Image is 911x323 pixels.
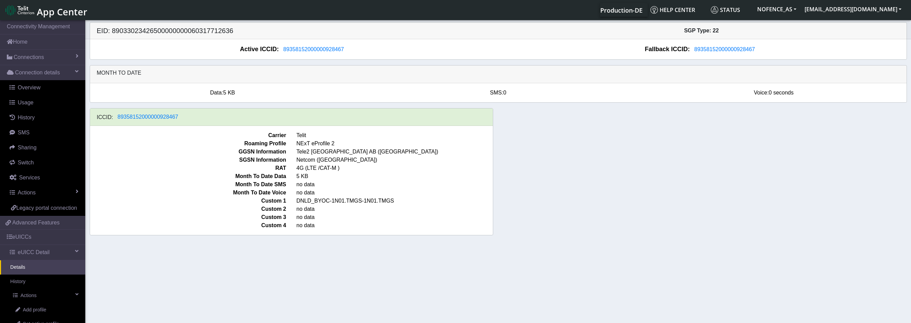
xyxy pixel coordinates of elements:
[18,115,35,120] span: History
[18,100,33,105] span: Usage
[3,125,85,140] a: SMS
[600,3,642,17] a: Your current platform instance
[3,170,85,185] a: Services
[85,156,292,164] span: SGSN Information
[291,189,498,197] span: no data
[85,140,292,148] span: Roaming Profile
[291,140,498,148] span: NExT eProfile 2
[12,219,60,227] span: Advanced Features
[3,140,85,155] a: Sharing
[684,28,719,33] span: SGP Type: 22
[20,292,36,299] span: Actions
[16,205,77,211] span: Legacy portal connection
[754,90,769,96] span: Voice:
[19,175,40,180] span: Services
[3,155,85,170] a: Switch
[5,3,86,17] a: App Center
[85,148,292,156] span: GGSN Information
[3,245,85,260] a: eUICC Detail
[291,205,498,213] span: no data
[769,90,794,96] span: 0 seconds
[291,197,498,205] span: DNLD_BYOC-1N01.TMGS-1N01.TMGS
[694,46,755,52] span: 89358152000000928467
[85,189,292,197] span: Month To Date Voice
[503,90,506,96] span: 0
[18,190,35,195] span: Actions
[92,27,498,35] h5: EID: 89033023426500000000060317712636
[85,180,292,189] span: Month To Date SMS
[291,221,498,230] span: no data
[650,6,695,14] span: Help center
[708,3,753,17] a: Status
[15,69,60,77] span: Connection details
[223,90,235,96] span: 5 KB
[800,3,906,15] button: [EMAIL_ADDRESS][DOMAIN_NAME]
[711,6,718,14] img: status.svg
[283,46,344,52] span: 89358152000000928467
[3,289,85,303] a: Actions
[85,131,292,140] span: Carrier
[753,3,800,15] button: NOFENCE_AS
[3,110,85,125] a: History
[18,248,49,256] span: eUICC Detail
[14,53,44,61] span: Connections
[18,130,30,135] span: SMS
[291,213,498,221] span: no data
[210,90,223,96] span: Data:
[85,164,292,172] span: RAT
[291,156,498,164] span: Netcom ([GEOGRAPHIC_DATA])
[37,5,87,18] span: App Center
[85,172,292,180] span: Month To Date Data
[279,45,349,54] button: 89358152000000928467
[3,95,85,110] a: Usage
[690,45,760,54] button: 89358152000000928467
[113,113,183,121] button: 89358152000000928467
[85,221,292,230] span: Custom 4
[711,6,740,14] span: Status
[291,172,498,180] span: 5 KB
[3,80,85,95] a: Overview
[3,185,85,200] a: Actions
[291,131,498,140] span: Telit
[490,90,503,96] span: SMS:
[5,303,85,317] a: Add profile
[645,45,690,54] span: Fallback ICCID:
[291,164,498,172] span: 4G (LTE /CAT-M )
[85,197,292,205] span: Custom 1
[650,6,658,14] img: knowledge.svg
[291,180,498,189] span: no data
[23,306,46,314] span: Add profile
[600,6,643,14] span: Production-DE
[97,70,900,76] h6: Month to date
[18,160,34,165] span: Switch
[85,205,292,213] span: Custom 2
[118,114,178,120] span: 89358152000000928467
[648,3,708,17] a: Help center
[240,45,279,54] span: Active ICCID:
[18,145,36,150] span: Sharing
[291,148,498,156] span: Tele2 [GEOGRAPHIC_DATA] AB ([GEOGRAPHIC_DATA])
[5,5,34,16] img: logo-telit-cinterion-gw-new.png
[18,85,41,90] span: Overview
[97,114,113,120] h6: ICCID:
[85,213,292,221] span: Custom 3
